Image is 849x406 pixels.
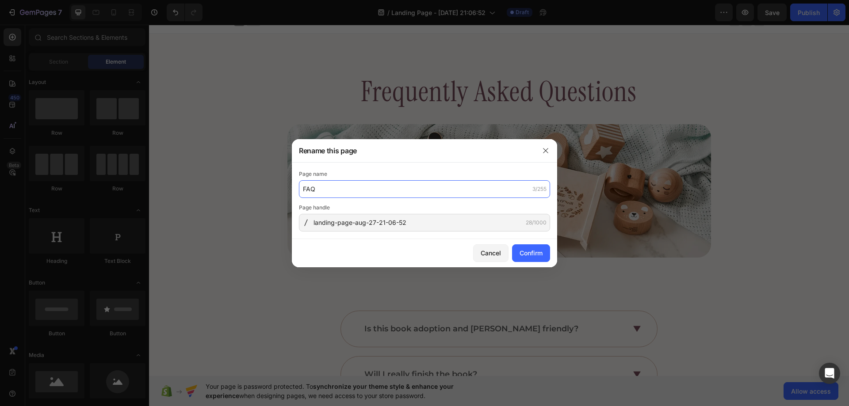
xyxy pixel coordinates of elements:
div: Page name [299,170,550,178]
div: Open Intercom Messenger [819,363,840,384]
div: Page handle [299,203,550,212]
button: Cancel [473,244,509,262]
div: 3/255 [532,185,547,193]
p: Is this book adoption and [PERSON_NAME] friendly? [215,298,429,310]
h2: Frequently Asked Questions [85,44,616,91]
div: Confirm [520,248,543,258]
p: Will I really finish the book? [215,344,328,356]
button: Confirm [512,244,550,262]
h3: Rename this page [299,145,357,156]
img: gempages_581789221925159692-cf76bd88-56ef-4ee0-ab40-f7d4ca560027.webp [138,99,562,233]
div: Cancel [481,248,501,258]
div: 28/1000 [526,219,547,227]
